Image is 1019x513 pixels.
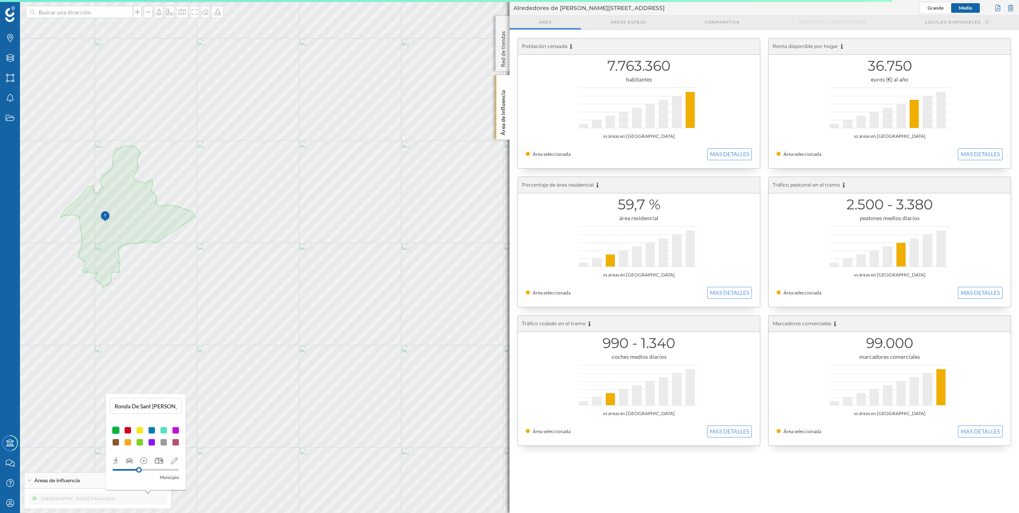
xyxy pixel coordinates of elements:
[958,426,1003,437] button: MAS DETALLES
[526,58,752,74] h1: 7.763.360
[783,428,821,434] span: Área seleccionada
[526,197,752,212] h1: 59,7 %
[958,287,1003,299] button: MAS DETALLES
[705,19,739,25] span: Comparativa
[777,76,1003,84] div: euros (€) al año
[526,410,752,418] div: vs áreas en [GEOGRAPHIC_DATA]
[777,132,1003,140] div: vs áreas en [GEOGRAPHIC_DATA]
[526,76,752,84] div: habitantes
[526,132,752,140] div: vs áreas en [GEOGRAPHIC_DATA]
[526,214,752,222] div: área residencial
[707,287,752,299] button: MAS DETALLES
[769,177,1011,193] div: Tráfico peatonal en el tramo
[783,290,821,296] span: Área seleccionada
[5,6,15,22] img: Geoblink Logo
[16,6,44,13] span: Soporte
[777,336,1003,351] h1: 99.000
[160,473,179,481] p: Municipio
[518,177,760,193] div: Porcentaje de área residencial
[769,38,1011,55] div: Renta disponible por hogar
[777,197,1003,212] h1: 2.500 - 3.380
[777,353,1003,361] div: marcadores comerciales
[928,5,944,11] span: Grande
[777,214,1003,222] div: peatones medios diarios
[526,271,752,279] div: vs áreas en [GEOGRAPHIC_DATA]
[777,58,1003,74] h1: 36.750
[925,19,981,25] span: Locales disponibles
[958,148,1003,160] button: MAS DETALLES
[518,38,760,55] div: Población censada
[526,336,752,351] h1: 990 - 1.340
[533,428,571,434] span: Área seleccionada
[707,426,752,437] button: MAS DETALLES
[533,151,571,157] span: Área seleccionada
[539,19,552,25] span: Area
[100,209,110,225] img: Marker
[777,410,1003,418] div: vs áreas en [GEOGRAPHIC_DATA]
[34,477,80,484] span: Áreas de influencia
[499,87,507,135] p: Área de influencia
[533,290,571,296] span: Área seleccionada
[513,4,665,12] span: Alrededores de [PERSON_NAME][STREET_ADDRESS]
[499,28,507,67] p: Red de tiendas
[769,316,1011,332] div: Marcadores comerciales
[783,151,821,157] span: Área seleccionada
[799,19,866,25] span: Origen de consumidores
[518,316,760,332] div: Tráfico rodado en el tramo
[959,5,972,11] span: Medio
[526,353,752,361] div: coches medios diarios
[611,19,646,25] span: Áreas espejo
[777,271,1003,279] div: vs áreas en [GEOGRAPHIC_DATA]
[707,148,752,160] button: MAS DETALLES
